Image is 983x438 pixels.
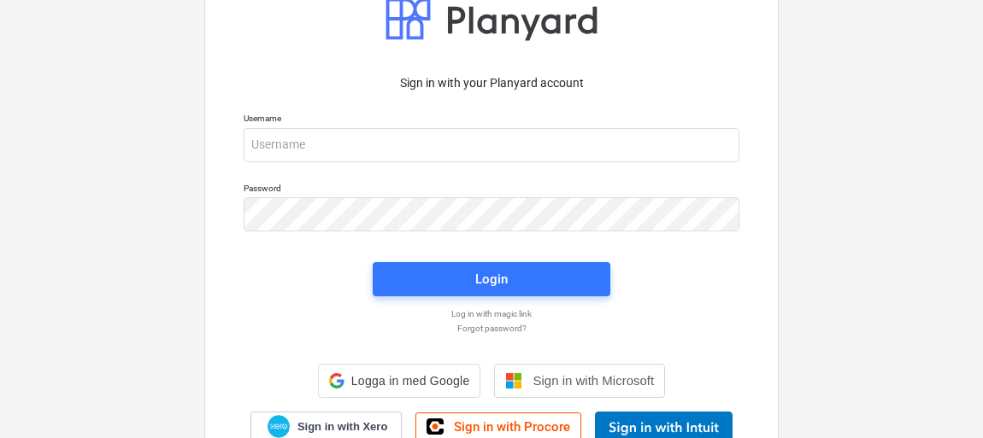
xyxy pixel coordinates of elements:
[505,372,522,389] img: Microsoft logo
[244,74,739,92] p: Sign in with your Planyard account
[533,373,654,388] span: Sign in with Microsoft
[235,323,748,334] a: Forgot password?
[244,128,739,162] input: Username
[351,374,470,388] span: Logga in med Google
[244,183,739,197] p: Password
[475,268,508,290] div: Login
[244,113,739,127] p: Username
[297,419,387,435] span: Sign in with Xero
[454,419,570,435] span: Sign in with Procore
[318,364,481,398] div: Logga in med Google
[235,308,748,319] a: Log in with magic link
[268,415,290,438] img: Xero logo
[373,262,610,296] button: Login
